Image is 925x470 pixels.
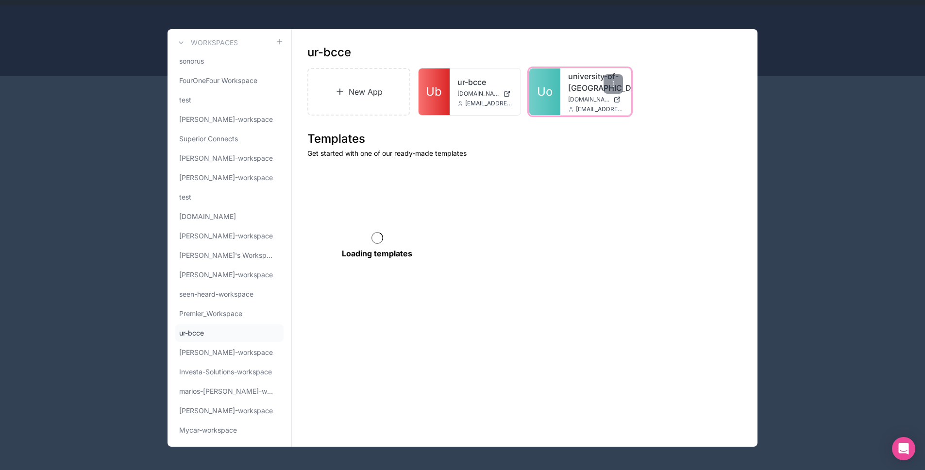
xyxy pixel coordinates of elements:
span: test [179,192,191,202]
span: [PERSON_NAME]-workspace [179,270,273,280]
a: test [175,188,284,206]
a: [PERSON_NAME]-workspace [175,402,284,420]
span: ur-bcce [179,328,204,338]
span: [PERSON_NAME]-workspace [179,348,273,357]
span: Premier_Workspace [179,309,242,319]
a: ur-bcce [457,76,513,88]
a: [PERSON_NAME]-workspace [175,150,284,167]
p: Get started with one of our ready-made templates [307,149,742,158]
span: [DOMAIN_NAME] [568,96,610,103]
a: [DOMAIN_NAME] [457,90,513,98]
a: [PERSON_NAME]-workspace [175,169,284,186]
a: [PERSON_NAME]-workspace [175,344,284,361]
div: Open Intercom Messenger [892,437,915,460]
a: marios-[PERSON_NAME]-workspace [175,383,284,400]
span: [EMAIL_ADDRESS][DOMAIN_NAME] [465,100,513,107]
a: [PERSON_NAME]-workspace [175,111,284,128]
a: Premier_Workspace [175,305,284,322]
h1: Templates [307,131,742,147]
a: Uo [529,68,560,115]
a: Workspaces [175,37,238,49]
span: seen-heard-workspace [179,289,253,299]
span: [PERSON_NAME]-workspace [179,115,273,124]
h1: ur-bcce [307,45,351,60]
p: Loading templates [342,248,412,259]
a: [DOMAIN_NAME] [175,208,284,225]
a: Ub [419,68,450,115]
span: Ub [426,84,442,100]
a: Investa-Solutions-workspace [175,363,284,381]
span: [EMAIL_ADDRESS][DOMAIN_NAME] [576,105,623,113]
a: FourOneFour Workspace [175,72,284,89]
a: ur-bcce [175,324,284,342]
span: [PERSON_NAME]-workspace [179,231,273,241]
span: FourOneFour Workspace [179,76,257,85]
a: Mycar-workspace [175,421,284,439]
span: [DOMAIN_NAME] [457,90,499,98]
span: [PERSON_NAME]-workspace [179,406,273,416]
span: Investa-Solutions-workspace [179,367,272,377]
span: Mycar-workspace [179,425,237,435]
a: Superior Connects [175,130,284,148]
span: [PERSON_NAME]'s Workspace [179,251,276,260]
span: marios-[PERSON_NAME]-workspace [179,386,276,396]
a: [DOMAIN_NAME] [568,96,623,103]
span: test [179,95,191,105]
span: sonorus [179,56,204,66]
span: [DOMAIN_NAME] [179,212,236,221]
a: [PERSON_NAME]'s Workspace [175,247,284,264]
a: seen-heard-workspace [175,285,284,303]
span: Uo [537,84,553,100]
a: [PERSON_NAME]-workspace [175,266,284,284]
a: New App [307,68,410,116]
a: university-of-[GEOGRAPHIC_DATA] [568,70,623,94]
span: Superior Connects [179,134,238,144]
a: sonorus [175,52,284,70]
a: [PERSON_NAME]-workspace [175,227,284,245]
a: test [175,91,284,109]
span: [PERSON_NAME]-workspace [179,153,273,163]
span: [PERSON_NAME]-workspace [179,173,273,183]
h3: Workspaces [191,38,238,48]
